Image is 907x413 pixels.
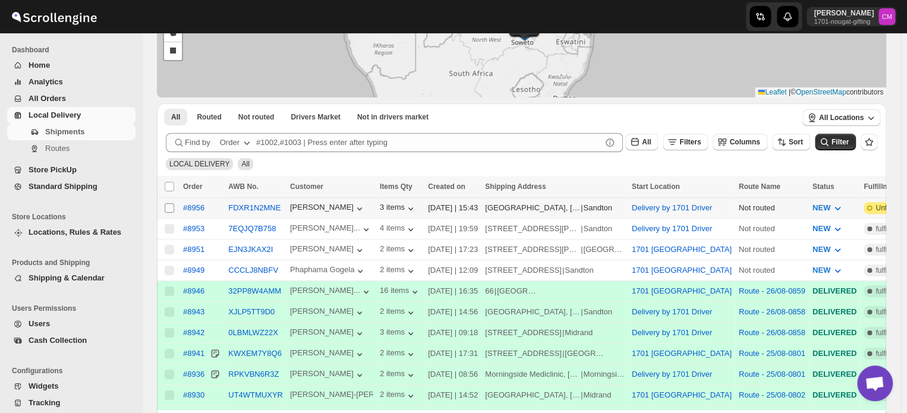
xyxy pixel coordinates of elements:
span: Shipping Address [485,182,546,191]
button: XJLP5TT9D0 [228,307,275,316]
button: RPKVBN6R3Z [228,370,279,379]
div: [DATE] | 15:43 [428,202,478,214]
div: Not routed [739,202,805,214]
button: 1701 [GEOGRAPHIC_DATA] [632,390,732,399]
div: [GEOGRAPHIC_DATA] [583,244,625,256]
div: [PERSON_NAME] [290,244,366,256]
button: [PERSON_NAME]-[PERSON_NAME] [290,390,373,402]
span: Routed [197,112,221,122]
div: | [485,368,625,380]
span: Not in drivers market [357,112,429,122]
span: All Locations [819,113,864,122]
div: Order [220,137,240,149]
div: | [485,244,625,256]
a: Draw a polygon [164,24,182,42]
div: 3 items [380,203,417,215]
div: #8941 [183,349,204,358]
div: DELIVERED [812,327,856,339]
div: [DATE] | 17:23 [428,244,478,256]
button: [PERSON_NAME]... [290,286,372,298]
button: Route - 25/08-0801 [739,349,805,358]
button: All [625,134,658,150]
div: Midrand [583,389,611,401]
button: #8953 [183,224,204,233]
span: Not routed [238,112,275,122]
span: Drivers Market [291,112,340,122]
div: Morningside [583,368,625,380]
div: [DATE] | 12:09 [428,264,478,276]
span: All Orders [29,94,66,103]
span: Filter [832,138,849,146]
button: Home [7,57,136,74]
button: Delivery by 1701 Driver [632,203,712,212]
button: Sort [772,134,810,150]
div: #8949 [183,266,204,275]
div: [STREET_ADDRESS] [485,348,562,360]
button: NEW [805,198,851,217]
button: Locations, Rules & Rates [7,224,136,241]
span: Cleo Moyo [878,8,895,25]
div: | [485,306,625,318]
span: fulfilled [875,245,897,254]
div: [PERSON_NAME] [290,327,366,339]
div: [STREET_ADDRESS][PERSON_NAME] [485,223,580,235]
button: 0LBMLWZ22X [228,328,278,337]
div: DELIVERED [812,348,856,360]
div: 2 items [380,307,417,319]
button: 4 items [380,223,417,235]
div: #8951 [183,245,204,254]
div: | [485,264,625,276]
span: fulfilled [875,307,897,317]
button: NEW [805,219,851,238]
span: fulfilled [875,286,897,296]
span: Home [29,61,50,70]
button: Widgets [7,378,136,395]
span: NEW [812,245,830,254]
input: #1002,#1003 | Press enter after typing [256,133,601,152]
button: All [164,109,187,125]
div: Sandton [565,264,593,276]
button: #8930 [183,390,204,399]
button: 7EQJQ7B758 [228,224,276,233]
button: Filter [815,134,856,150]
button: Delivery by 1701 Driver [632,307,712,316]
button: 32PP8W4AMM [228,286,281,295]
span: Fulfillment [864,182,900,191]
button: Route - 26/08-0859 [739,286,805,295]
button: Filters [663,134,708,150]
button: 3 items [380,327,417,339]
div: [PERSON_NAME] [290,307,366,319]
span: Unfulfilled [875,203,907,213]
div: Sandton [583,202,612,214]
div: | [485,285,625,297]
div: 2 items [380,244,417,256]
div: Midrand [565,327,593,339]
span: Start Location [632,182,680,191]
button: UT4WTMUXYR [228,390,283,399]
button: 1701 [GEOGRAPHIC_DATA] [632,266,732,275]
a: Draw a rectangle [164,42,182,60]
span: All [241,160,249,168]
button: 2 items [380,348,417,360]
button: Shipping & Calendar [7,270,136,286]
span: Shipping & Calendar [29,273,105,282]
div: Sandton [583,306,612,318]
p: 1701-nougat-gifting [814,18,874,25]
button: Route - 25/08-0801 [739,370,805,379]
div: [STREET_ADDRESS][PERSON_NAME] [485,244,580,256]
span: NEW [812,266,830,275]
div: [GEOGRAPHIC_DATA] [565,348,606,360]
div: DELIVERED [812,368,856,380]
div: DELIVERED [812,306,856,318]
button: User menu [807,7,896,26]
span: Shipments [45,127,84,136]
img: Marker [514,27,532,40]
button: Routed [190,109,228,125]
button: Users [7,316,136,332]
button: Unrouted [231,109,282,125]
span: Users Permissions [12,304,137,313]
div: 2 items [380,390,417,402]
